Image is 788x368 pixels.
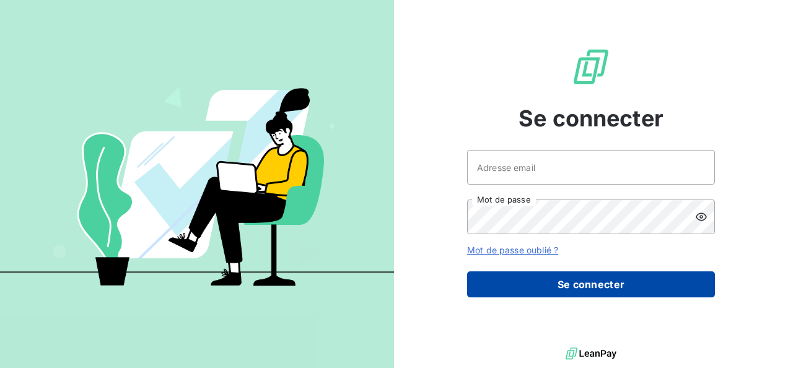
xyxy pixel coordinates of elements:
a: Mot de passe oublié ? [467,245,558,255]
span: Se connecter [519,102,663,135]
img: Logo LeanPay [571,47,611,87]
img: logo [566,344,616,363]
input: placeholder [467,150,715,185]
button: Se connecter [467,271,715,297]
